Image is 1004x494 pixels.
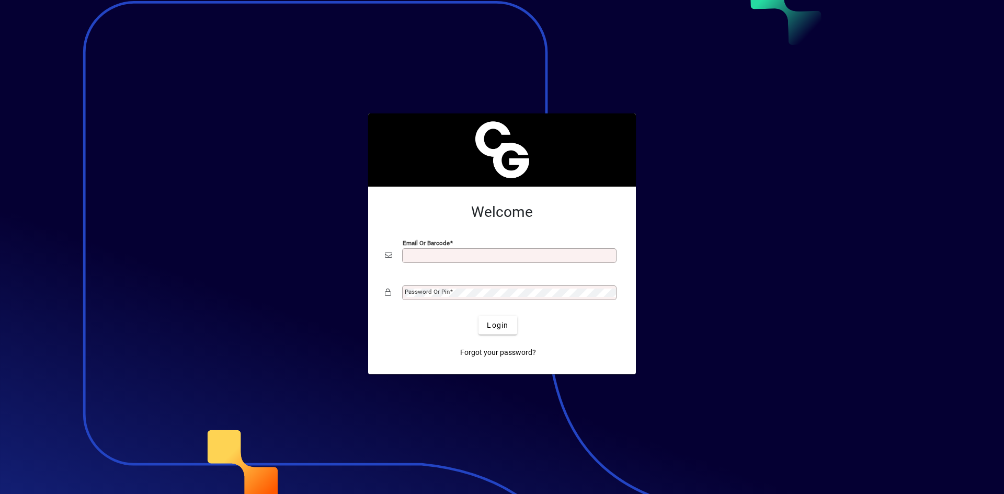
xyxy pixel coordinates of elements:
mat-label: Password or Pin [405,288,450,295]
mat-label: Email or Barcode [403,239,450,247]
button: Login [478,316,517,335]
span: Login [487,320,508,331]
h2: Welcome [385,203,619,221]
span: Forgot your password? [460,347,536,358]
a: Forgot your password? [456,343,540,362]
